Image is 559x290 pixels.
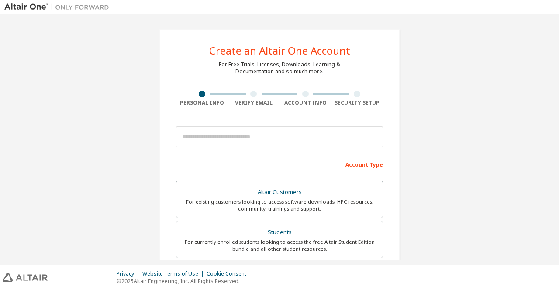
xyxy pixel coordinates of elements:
div: Students [182,226,377,239]
div: Privacy [117,270,142,277]
div: Verify Email [228,99,280,106]
div: Cookie Consent [207,270,252,277]
div: Security Setup [331,99,383,106]
div: Altair Customers [182,186,377,198]
div: Website Terms of Use [142,270,207,277]
img: altair_logo.svg [3,273,48,282]
div: For Free Trials, Licenses, Downloads, Learning & Documentation and so much more. [219,61,340,75]
div: Create an Altair One Account [209,45,350,56]
p: © 2025 Altair Engineering, Inc. All Rights Reserved. [117,277,252,285]
div: Account Type [176,157,383,171]
img: Altair One [4,3,114,11]
div: For existing customers looking to access software downloads, HPC resources, community, trainings ... [182,198,377,212]
div: Personal Info [176,99,228,106]
div: For currently enrolled students looking to access the free Altair Student Edition bundle and all ... [182,239,377,252]
div: Account Info [279,99,331,106]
